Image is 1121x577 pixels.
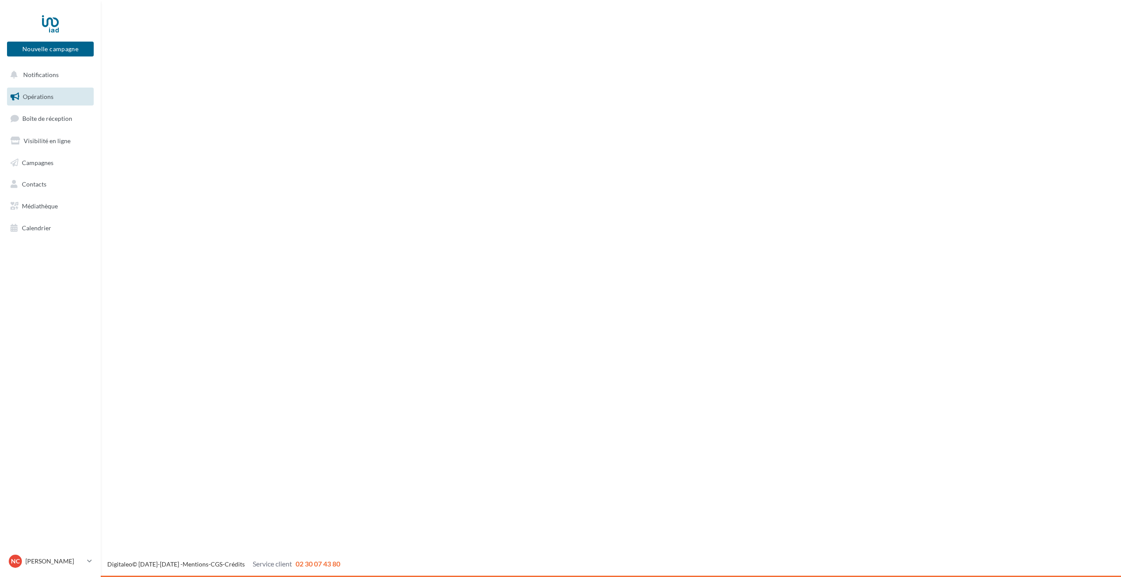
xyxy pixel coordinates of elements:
[22,180,46,188] span: Contacts
[5,197,95,215] a: Médiathèque
[22,115,72,122] span: Boîte de réception
[5,88,95,106] a: Opérations
[23,71,59,78] span: Notifications
[183,560,208,568] a: Mentions
[22,158,53,166] span: Campagnes
[225,560,245,568] a: Crédits
[23,93,53,100] span: Opérations
[253,559,292,568] span: Service client
[5,154,95,172] a: Campagnes
[7,553,94,570] a: NC [PERSON_NAME]
[7,42,94,56] button: Nouvelle campagne
[24,137,71,144] span: Visibilité en ligne
[5,219,95,237] a: Calendrier
[107,560,132,568] a: Digitaleo
[107,560,340,568] span: © [DATE]-[DATE] - - -
[25,557,84,566] p: [PERSON_NAME]
[5,132,95,150] a: Visibilité en ligne
[5,175,95,194] a: Contacts
[5,66,92,84] button: Notifications
[296,559,340,568] span: 02 30 07 43 80
[5,109,95,128] a: Boîte de réception
[22,224,51,232] span: Calendrier
[11,557,20,566] span: NC
[22,202,58,210] span: Médiathèque
[211,560,222,568] a: CGS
